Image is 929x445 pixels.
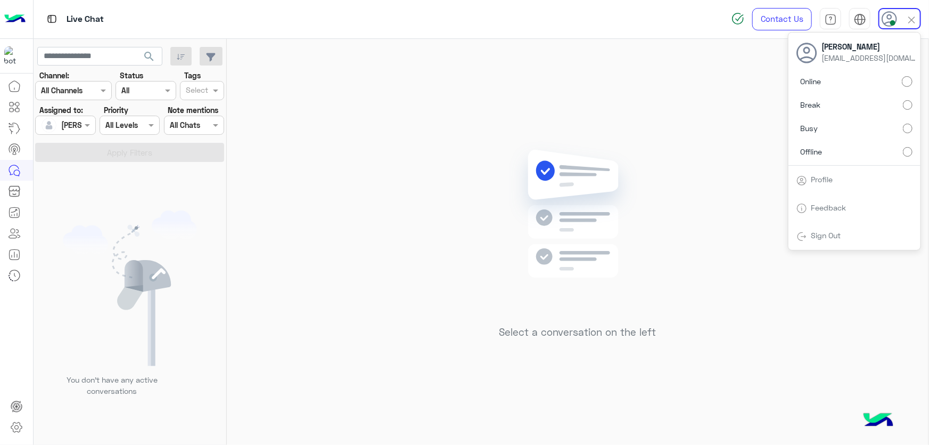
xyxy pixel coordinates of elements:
[822,52,918,63] span: [EMAIL_ADDRESS][DOMAIN_NAME]
[825,13,837,26] img: tab
[906,14,918,26] img: close
[499,326,656,338] h5: Select a conversation on the left
[801,146,823,157] span: Offline
[752,8,812,30] a: Contact Us
[820,8,841,30] a: tab
[67,12,104,27] p: Live Chat
[42,118,56,133] img: defaultAdmin.png
[903,124,912,133] input: Busy
[811,175,833,184] a: Profile
[45,12,59,26] img: tab
[903,100,912,110] input: Break
[796,231,807,242] img: tab
[731,12,744,25] img: spinner
[4,8,26,30] img: Logo
[58,374,166,397] p: You don’t have any active conversations
[136,47,162,70] button: search
[184,70,201,81] label: Tags
[796,203,807,214] img: tab
[903,147,912,157] input: Offline
[860,402,897,440] img: hulul-logo.png
[902,76,912,87] input: Online
[796,175,807,186] img: tab
[63,211,197,366] img: empty users
[168,104,218,116] label: Note mentions
[822,41,918,52] span: [PERSON_NAME]
[801,99,821,110] span: Break
[4,46,23,66] img: 713415422032625
[39,70,69,81] label: Channel:
[104,104,128,116] label: Priority
[35,143,224,162] button: Apply Filters
[120,70,143,81] label: Status
[811,203,846,212] a: Feedback
[39,104,83,116] label: Assigned to:
[184,84,208,98] div: Select
[801,123,818,134] span: Busy
[801,76,821,87] span: Online
[143,50,155,63] span: search
[854,13,866,26] img: tab
[501,141,655,318] img: no messages
[811,231,841,240] a: Sign Out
